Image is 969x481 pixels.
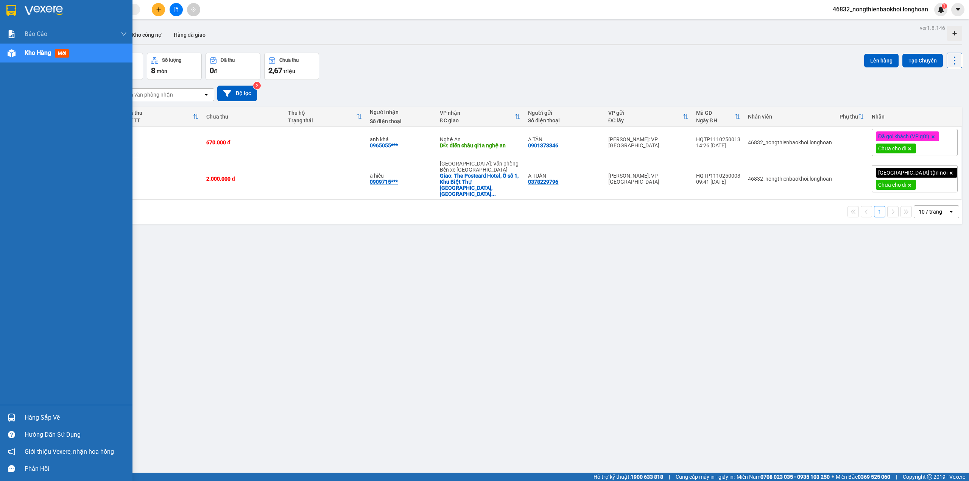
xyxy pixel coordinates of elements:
div: Chưa thu [206,114,280,120]
span: [GEOGRAPHIC_DATA] tận nơi [878,169,947,176]
div: A TÂN [528,136,600,142]
div: a hiếu [370,173,432,179]
span: 46832_nongthienbaokhoi.longhoan [827,5,934,14]
span: copyright [927,474,932,479]
div: Phản hồi [25,463,127,475]
span: 2,67 [268,66,282,75]
span: món [157,68,167,74]
button: caret-down [951,3,964,16]
button: Đã thu0đ [206,53,260,80]
span: aim [191,7,196,12]
div: Hướng dẫn sử dụng [25,429,127,440]
button: file-add [170,3,183,16]
span: file-add [173,7,179,12]
div: Số điện thoại [370,118,432,124]
button: plus [152,3,165,16]
div: Chọn văn phòng nhận [121,91,173,98]
div: 670.000 đ [206,139,280,145]
div: 46832_nongthienbaokhoi.longhoan [748,176,832,182]
span: đ [214,68,217,74]
button: Kho công nợ [126,26,168,44]
span: Báo cáo [25,29,47,39]
span: 1 [943,3,946,9]
button: aim [187,3,200,16]
span: triệu [284,68,295,74]
div: Người nhận [370,109,432,115]
div: Trạng thái [288,117,356,123]
div: [PERSON_NAME]: VP [GEOGRAPHIC_DATA] [608,173,689,185]
div: HTTT [126,117,193,123]
span: caret-down [955,6,961,13]
span: mới [55,49,69,58]
div: Phụ thu [840,114,858,120]
button: Tạo Chuyến [902,54,943,67]
div: Thu hộ [288,110,356,116]
div: [PERSON_NAME]: VP [GEOGRAPHIC_DATA] [608,136,689,148]
div: Nghệ An [440,136,521,142]
div: VP gửi [608,110,682,116]
strong: 0708 023 035 - 0935 103 250 [760,474,830,480]
span: Chưa cho đi [878,145,906,152]
span: ... [491,191,496,197]
div: 0901373346 [528,142,558,148]
span: | [896,473,897,481]
div: Giao: The Postcard Hotel, Ô số 1, Khu Biệt Thự Tuần Châu, Tuần Châu, Hạ Long [440,173,521,197]
div: ver 1.8.146 [920,24,945,32]
span: Miền Bắc [836,473,890,481]
div: HQTP1110250013 [696,136,740,142]
div: 0378229796 [528,179,558,185]
div: 09:41 [DATE] [696,179,740,185]
img: warehouse-icon [8,49,16,57]
div: A TUẤN [528,173,600,179]
span: ⚪️ [832,475,834,478]
div: Đã thu [221,58,235,63]
div: Tạo kho hàng mới [947,26,962,41]
button: Số lượng8món [147,53,202,80]
div: Số điện thoại [528,117,600,123]
th: Toggle SortBy [436,107,525,127]
span: Hỗ trợ kỹ thuật: [594,473,663,481]
div: [GEOGRAPHIC_DATA]: Văn phòng Bến xe [GEOGRAPHIC_DATA] [440,161,521,173]
div: Chưa thu [279,58,299,63]
img: icon-new-feature [938,6,944,13]
span: | [669,473,670,481]
button: 1 [874,206,885,217]
th: Toggle SortBy [284,107,366,127]
span: Chưa cho đi [878,181,906,188]
th: Toggle SortBy [692,107,744,127]
sup: 1 [942,3,947,9]
th: Toggle SortBy [836,107,868,127]
th: Toggle SortBy [604,107,692,127]
svg: open [203,92,209,98]
img: warehouse-icon [8,414,16,422]
img: logo-vxr [6,5,16,16]
span: 0 [210,66,214,75]
span: Đã gọi khách (VP gửi) [878,133,929,140]
button: Chưa thu2,67 triệu [264,53,319,80]
div: Ngày ĐH [696,117,734,123]
th: Toggle SortBy [123,107,203,127]
span: Cung cấp máy in - giấy in: [676,473,735,481]
div: Nhãn [872,114,958,120]
strong: 1900 633 818 [631,474,663,480]
span: question-circle [8,431,15,438]
div: VP nhận [440,110,515,116]
div: ĐC lấy [608,117,682,123]
button: Lên hàng [864,54,899,67]
sup: 2 [253,82,261,89]
span: 8 [151,66,155,75]
div: Người gửi [528,110,600,116]
div: 2.000.000 đ [206,176,280,182]
span: Kho hàng [25,49,51,56]
span: down [121,31,127,37]
span: Miền Nam [737,473,830,481]
span: plus [156,7,161,12]
span: notification [8,448,15,455]
div: Mã GD [696,110,734,116]
button: Hàng đã giao [168,26,212,44]
div: Hàng sắp về [25,412,127,423]
img: solution-icon [8,30,16,38]
button: Bộ lọc [217,86,257,101]
div: DĐ: diễn châu ql1a nghệ an [440,142,521,148]
div: Đã thu [126,110,193,116]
